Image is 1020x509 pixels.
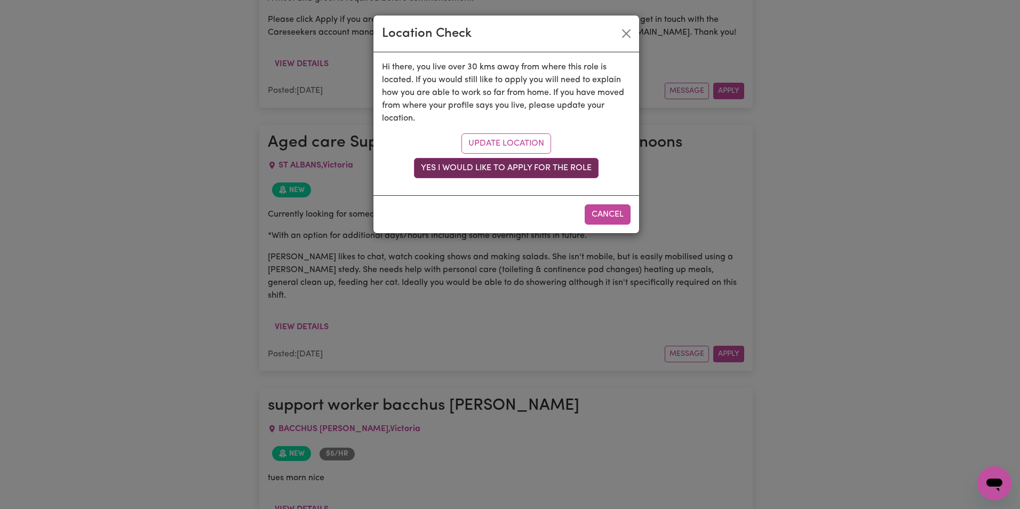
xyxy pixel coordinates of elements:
[461,133,551,154] a: Update location
[382,61,631,125] p: Hi there, you live over 30 kms away from where this role is located. If you would still like to a...
[414,158,599,178] button: Yes I would like to apply for the role
[977,466,1011,500] iframe: Button to launch messaging window
[585,204,631,225] button: Cancel
[618,25,635,42] button: Close
[382,24,472,43] div: Location Check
